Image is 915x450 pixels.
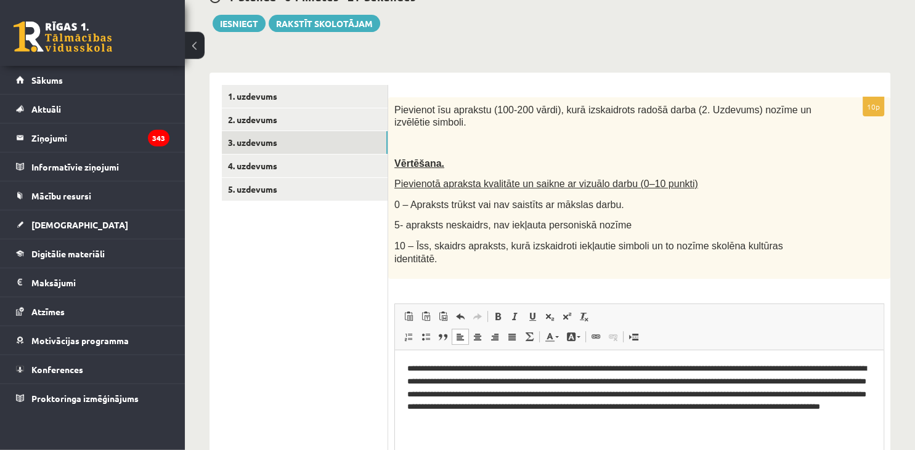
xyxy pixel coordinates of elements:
a: 2. uzdevums [222,108,388,131]
a: Align Right [486,329,503,345]
span: Pievienotā apraksta kvalitāte un saikne ar vizuālo darbu (0–10 punkti) [394,179,698,189]
a: Unlink [604,329,622,345]
a: Justify [503,329,521,345]
span: 10 – Īss, skaidrs apraksts, kurā izskaidroti iekļautie simboli un to nozīme skolēna kultūras iden... [394,241,783,264]
a: 4. uzdevums [222,155,388,177]
span: Aktuāli [31,103,61,115]
a: Italic (Ctrl+I) [506,308,524,324]
legend: Ziņojumi [31,124,169,152]
a: Mācību resursi [16,182,169,210]
a: Align Left [452,329,469,345]
a: Rīgas 1. Tālmācības vidusskola [14,22,112,52]
a: [DEMOGRAPHIC_DATA] [16,211,169,239]
span: Pievienot īsu aprakstu (100-200 vārdi), kurā izskaidrots radošā darba (2. Uzdevums) nozīme un izv... [394,105,811,128]
a: Superscript [558,308,575,324]
a: Math [521,329,538,345]
a: Underline (Ctrl+U) [524,308,541,324]
button: Iesniegt [213,15,266,32]
a: Redo (Ctrl+Y) [469,308,486,324]
span: Motivācijas programma [31,335,129,346]
a: Bold (Ctrl+B) [489,308,506,324]
a: Insert Page Break for Printing [625,329,642,345]
a: 3. uzdevums [222,131,388,154]
a: Paste (Ctrl+V) [400,308,417,324]
a: Background Color [563,329,584,345]
a: Konferences [16,355,169,384]
a: Atzīmes [16,297,169,326]
span: Sākums [31,74,63,86]
a: Sākums [16,66,169,94]
a: Maksājumi [16,268,169,297]
a: Paste as plain text (Ctrl+Shift+V) [417,308,434,324]
a: Undo (Ctrl+Z) [452,308,469,324]
a: Digitālie materiāli [16,239,169,268]
legend: Maksājumi [31,268,169,297]
span: Proktoringa izmēģinājums [31,393,139,404]
a: Aktuāli [16,95,169,123]
p: 10p [863,97,884,116]
a: Informatīvie ziņojumi [16,153,169,181]
a: Link (Ctrl+K) [587,329,604,345]
span: Digitālie materiāli [31,248,105,259]
a: Ziņojumi343 [16,124,169,152]
a: Block Quote [434,329,452,345]
a: Center [469,329,486,345]
a: Insert/Remove Bulleted List [417,329,434,345]
span: 0 – Apraksts trūkst vai nav saistīts ar mākslas darbu. [394,199,624,210]
i: 343 [148,130,169,147]
span: Mācību resursi [31,190,91,201]
a: Proktoringa izmēģinājums [16,384,169,412]
a: Rakstīt skolotājam [269,15,380,32]
a: Text Color [541,329,563,345]
a: Subscript [541,308,558,324]
span: [DEMOGRAPHIC_DATA] [31,219,128,230]
span: Vērtēšana. [394,158,444,169]
span: 5- apraksts neskaidrs, nav iekļauta personiskā nozīme [394,220,632,230]
span: Konferences [31,364,83,375]
a: Motivācijas programma [16,326,169,355]
a: Insert/Remove Numbered List [400,329,417,345]
legend: Informatīvie ziņojumi [31,153,169,181]
a: 1. uzdevums [222,85,388,108]
a: Remove Format [575,308,593,324]
span: Atzīmes [31,306,65,317]
a: Paste from Word [434,308,452,324]
a: 5. uzdevums [222,178,388,201]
